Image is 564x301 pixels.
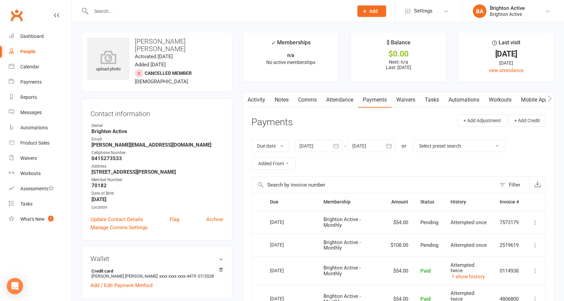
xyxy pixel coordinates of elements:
[91,136,223,143] div: Email
[87,50,129,73] div: upload photo
[420,242,438,248] span: Pending
[20,110,42,115] div: Messages
[496,177,529,193] button: Filter
[20,216,45,222] div: What's New
[20,155,37,161] div: Waivers
[384,193,414,211] th: Amount
[484,92,516,108] a: Workouts
[20,171,41,176] div: Workouts
[293,92,321,108] a: Comms
[135,79,188,85] span: [DEMOGRAPHIC_DATA]
[384,257,414,285] td: $54.00
[508,114,546,127] button: + Add Credit
[91,190,223,197] div: Date of Birth
[9,44,71,59] a: People
[251,140,289,152] button: Due date
[135,62,166,68] time: Added [DATE]
[321,92,358,108] a: Attendance
[444,193,494,211] th: History
[464,50,548,58] div: [DATE]
[317,193,384,211] th: Membership
[90,267,223,280] li: [PERSON_NAME] [PERSON_NAME]
[451,219,487,225] span: Attempted once
[7,278,23,294] div: Open Intercom Messenger
[9,120,71,135] a: Automations
[451,274,485,280] a: show history
[91,177,223,183] div: Member Number
[9,90,71,105] a: Reports
[20,201,33,207] div: Tasks
[9,196,71,212] a: Tasks
[357,59,441,70] p: Next: n/a Last: [DATE]
[401,142,406,150] div: or
[287,52,294,58] strong: n/a
[464,59,548,67] div: [DATE]
[206,215,223,223] a: Archive
[266,60,315,65] span: No active memberships
[91,123,223,129] div: Owner
[91,182,223,189] strong: 70182
[20,186,54,191] div: Assessments
[91,142,223,148] strong: [PERSON_NAME][EMAIL_ADDRESS][DOMAIN_NAME]
[516,92,553,108] a: Mobile App
[271,38,311,51] div: Memberships
[420,219,438,225] span: Pending
[91,169,223,175] strong: [STREET_ADDRESS][PERSON_NAME]
[91,150,223,156] div: Cellphone Number
[270,265,301,276] div: [DATE]
[9,29,71,44] a: Dashboard
[490,11,525,17] div: Brighton Active
[251,117,293,128] h3: Payments
[414,3,433,19] span: Settings
[473,4,486,18] div: BA
[89,6,349,16] input: Search...
[458,114,507,127] button: + Add Adjustment
[91,128,223,134] strong: Brighton Active
[490,5,525,11] div: Brighton Active
[270,92,293,108] a: Notes
[9,135,71,151] a: Product Sales
[357,50,441,58] div: $0.00
[198,274,214,279] span: 07/2028
[323,265,361,277] span: Brighton Active - Monthly
[323,239,361,251] span: Brighton Active - Monthly
[251,157,296,170] button: Added From
[9,74,71,90] a: Payments
[494,193,525,211] th: Invoice #
[387,38,411,50] div: $ Balance
[414,193,444,211] th: Status
[420,268,431,274] span: Paid
[9,59,71,74] a: Calendar
[264,193,317,211] th: Due
[489,68,523,73] a: view attendance
[357,5,386,17] button: Add
[90,281,152,289] a: Add / Edit Payment Method
[494,211,525,234] td: 7573179
[90,223,148,232] a: Manage Comms Settings
[91,204,223,211] div: Location
[159,274,196,279] span: xxxx xxxx xxxx 4479
[444,92,484,108] a: Automations
[271,40,275,46] i: ✓
[90,107,223,117] h3: Contact information
[420,92,444,108] a: Tasks
[358,92,392,108] a: Payments
[494,257,525,285] td: 0114938
[270,217,301,227] div: [DATE]
[20,64,39,69] div: Calendar
[392,92,420,108] a: Waivers
[252,177,496,193] input: Search by invoice number
[20,140,49,146] div: Product Sales
[9,166,71,181] a: Workouts
[20,125,48,130] div: Automations
[135,53,173,60] time: Activated [DATE]
[90,255,223,262] h3: Wallet
[20,49,36,54] div: People
[323,216,361,228] span: Brighton Active - Monthly
[270,239,301,250] div: [DATE]
[492,38,520,50] div: Last visit
[91,196,223,202] strong: [DATE]
[384,234,414,257] td: $108.00
[145,70,192,76] span: Cancelled member
[9,151,71,166] a: Waivers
